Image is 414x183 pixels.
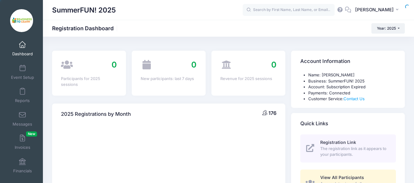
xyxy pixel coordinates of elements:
li: Account: Subscription Expired [308,84,396,90]
h4: 2025 Registrations by Month [61,105,131,123]
a: Registration Link The registration link as it appears to your participants. [300,134,396,163]
span: Messages [13,122,32,127]
span: 176 [268,110,276,116]
span: Registration Link [320,140,356,145]
li: Business: SummerFUN! 2025 [308,78,396,84]
span: The registration link as it appears to your participants. [320,146,389,158]
span: Year: 2025 [377,26,396,31]
span: View All Participants [320,175,364,180]
span: Event Setup [11,75,34,80]
span: Financials [13,168,32,174]
img: SummerFUN! 2025 [10,9,33,32]
h4: Quick Links [300,115,328,132]
button: [PERSON_NAME] [351,3,405,17]
span: Reports [15,98,30,104]
div: Participants for 2025 sessions [61,76,117,88]
h1: Registration Dashboard [52,25,119,31]
span: 0 [191,60,196,69]
span: [PERSON_NAME] [355,6,394,13]
li: Customer Service: [308,96,396,102]
a: Financials [8,155,37,176]
span: Dashboard [12,52,33,57]
h4: Account Information [300,53,350,70]
span: 0 [112,60,117,69]
a: Messages [8,108,37,130]
a: Reports [8,85,37,106]
input: Search by First Name, Last Name, or Email... [243,4,335,16]
a: Event Setup [8,61,37,83]
button: Year: 2025 [371,23,405,34]
span: 0 [271,60,276,69]
a: Contact Us [344,96,365,101]
div: Revenue for 2025 sessions [220,76,276,82]
a: InvoicesNew [8,131,37,153]
span: Invoices [15,145,30,150]
a: Dashboard [8,38,37,59]
li: Payments: Connected [308,90,396,96]
li: Name: [PERSON_NAME] [308,72,396,78]
h1: SummerFUN! 2025 [52,3,116,17]
span: New [26,131,37,137]
div: New participants: last 7 days [141,76,196,82]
